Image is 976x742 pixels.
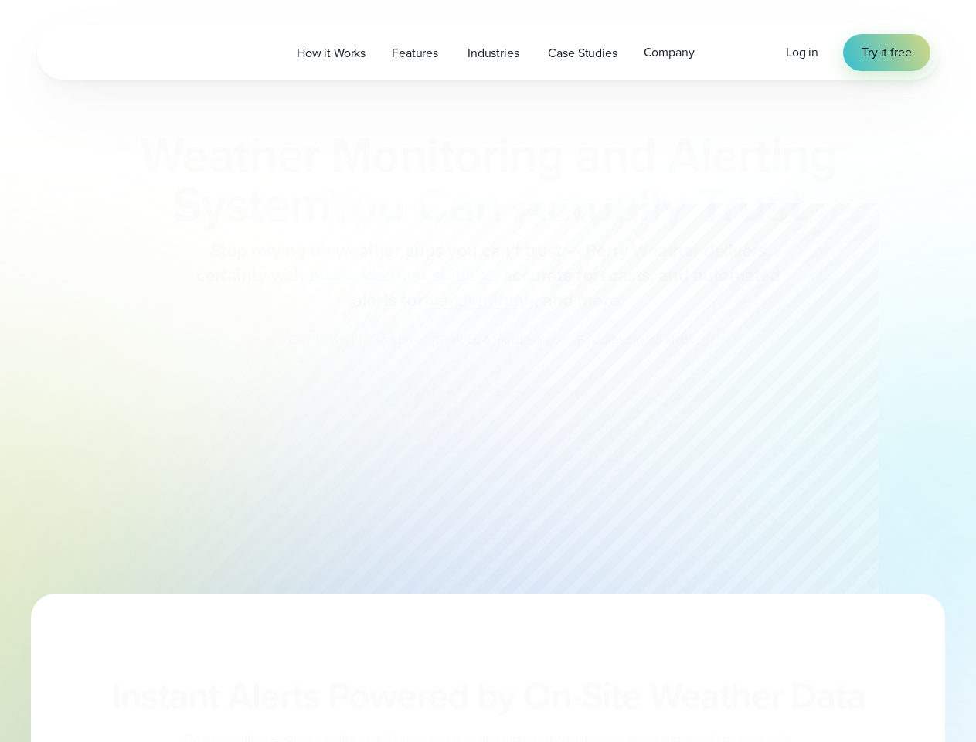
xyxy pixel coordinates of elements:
[392,44,438,63] span: Features
[535,37,630,69] a: Case Studies
[862,43,911,62] span: Try it free
[297,44,366,63] span: How it Works
[548,44,617,63] span: Case Studies
[786,43,818,61] span: Log in
[468,44,519,63] span: Industries
[284,37,379,69] a: How it Works
[786,43,818,62] a: Log in
[644,43,695,62] span: Company
[843,34,930,71] a: Try it free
